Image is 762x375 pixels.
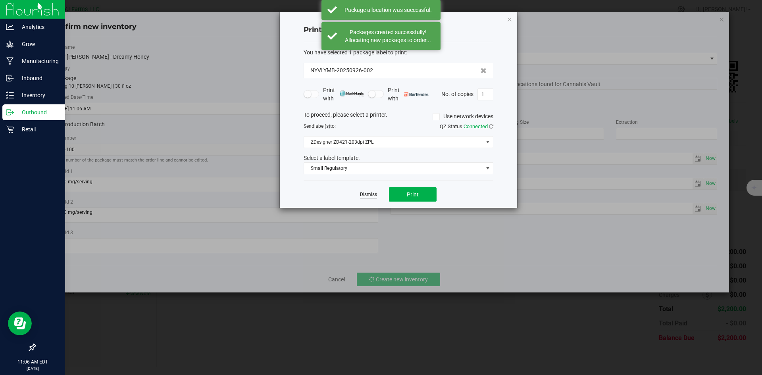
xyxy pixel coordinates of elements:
[341,28,435,44] div: Packages created successfully! Allocating new packages to order...
[340,90,364,96] img: mark_magic_cybra.png
[314,123,330,129] span: label(s)
[404,92,429,96] img: bartender.png
[14,22,62,32] p: Analytics
[304,123,336,129] span: Send to:
[14,73,62,83] p: Inbound
[14,125,62,134] p: Retail
[464,123,488,129] span: Connected
[440,123,493,129] span: QZ Status:
[304,48,493,57] div: :
[8,312,32,335] iframe: Resource center
[304,137,483,148] span: ZDesigner ZD421-203dpi ZPL
[304,25,493,35] h4: Print package label
[14,56,62,66] p: Manufacturing
[341,6,435,14] div: Package allocation was successful.
[14,90,62,100] p: Inventory
[389,187,437,202] button: Print
[304,163,483,174] span: Small Regulatory
[360,191,377,198] a: Dismiss
[6,108,14,116] inline-svg: Outbound
[14,39,62,49] p: Grow
[6,91,14,99] inline-svg: Inventory
[433,112,493,121] label: Use network devices
[407,191,419,198] span: Print
[388,86,429,103] span: Print with
[4,358,62,365] p: 11:06 AM EDT
[304,49,406,56] span: You have selected 1 package label to print
[4,365,62,371] p: [DATE]
[323,86,364,103] span: Print with
[14,108,62,117] p: Outbound
[6,74,14,82] inline-svg: Inbound
[298,111,499,123] div: To proceed, please select a printer.
[310,66,373,75] span: NYVLYMB-20250926-002
[298,154,499,162] div: Select a label template.
[6,125,14,133] inline-svg: Retail
[6,57,14,65] inline-svg: Manufacturing
[441,90,473,97] span: No. of copies
[6,40,14,48] inline-svg: Grow
[6,23,14,31] inline-svg: Analytics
